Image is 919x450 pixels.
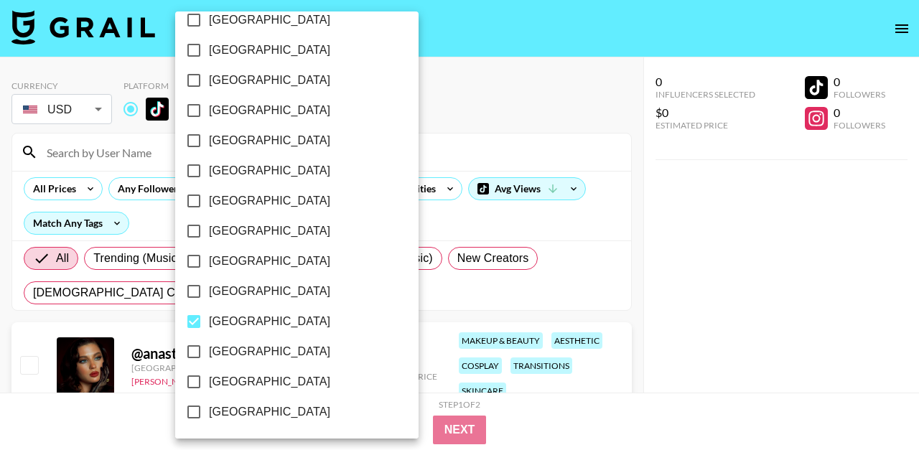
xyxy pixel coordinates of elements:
[209,253,330,270] span: [GEOGRAPHIC_DATA]
[209,373,330,390] span: [GEOGRAPHIC_DATA]
[209,283,330,300] span: [GEOGRAPHIC_DATA]
[209,42,330,59] span: [GEOGRAPHIC_DATA]
[209,313,330,330] span: [GEOGRAPHIC_DATA]
[209,162,330,179] span: [GEOGRAPHIC_DATA]
[209,343,330,360] span: [GEOGRAPHIC_DATA]
[209,403,330,421] span: [GEOGRAPHIC_DATA]
[209,132,330,149] span: [GEOGRAPHIC_DATA]
[209,11,330,29] span: [GEOGRAPHIC_DATA]
[209,72,330,89] span: [GEOGRAPHIC_DATA]
[209,222,330,240] span: [GEOGRAPHIC_DATA]
[209,102,330,119] span: [GEOGRAPHIC_DATA]
[209,192,330,210] span: [GEOGRAPHIC_DATA]
[847,378,902,433] iframe: Drift Widget Chat Controller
